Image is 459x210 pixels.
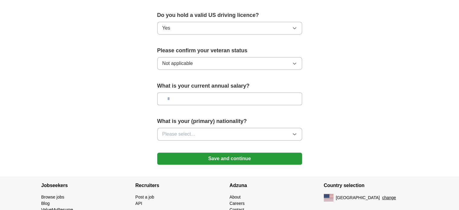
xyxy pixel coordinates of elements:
[324,194,333,201] img: US flag
[157,22,302,34] button: Yes
[162,131,195,138] span: Please select...
[157,57,302,70] button: Not applicable
[157,82,302,90] label: What is your current annual salary?
[157,11,302,19] label: Do you hold a valid US driving licence?
[41,201,50,206] a: Blog
[41,195,64,199] a: Browse jobs
[157,128,302,141] button: Please select...
[135,201,142,206] a: API
[324,177,418,194] h4: Country selection
[230,195,241,199] a: About
[162,60,193,67] span: Not applicable
[157,153,302,165] button: Save and continue
[157,47,302,55] label: Please confirm your veteran status
[230,201,245,206] a: Careers
[157,117,302,125] label: What is your (primary) nationality?
[336,195,380,201] span: [GEOGRAPHIC_DATA]
[162,24,170,32] span: Yes
[135,195,154,199] a: Post a job
[382,195,396,201] button: change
